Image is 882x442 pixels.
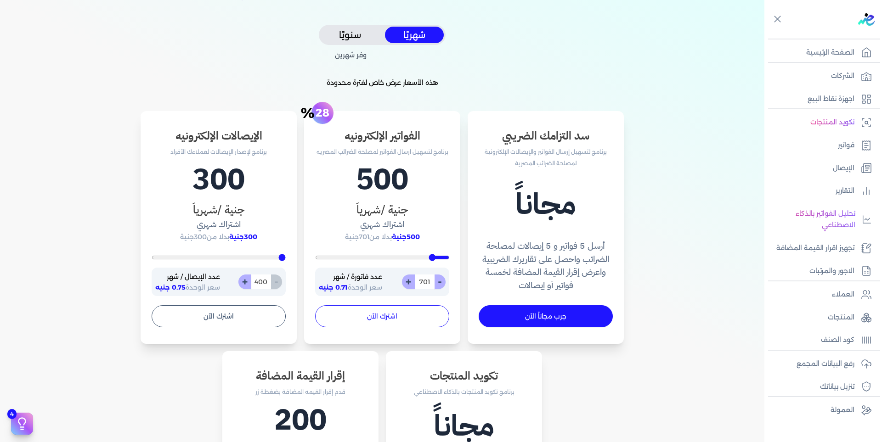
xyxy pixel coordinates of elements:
[315,201,449,218] h3: جنية /شهرياَ
[833,162,854,174] p: الإيصال
[392,233,420,241] span: 500جنية
[764,377,876,397] a: تنزيل بياناتك
[155,283,220,291] span: سعر الوحدة
[479,305,613,327] a: جرب مجاناً الآن
[152,146,286,158] p: برنامج لإصدار الإيصالات لعملاءك الأفراد
[764,204,876,235] a: تحليل الفواتير بالذكاء الاصطناعي
[7,409,17,419] span: 4
[345,233,369,241] span: 701جنية
[764,159,876,178] a: الإيصال
[402,274,415,289] button: +
[831,70,854,82] p: الشركات
[315,128,449,144] h3: الفواتير الإلكترونيه
[776,242,854,254] p: تجهيز اقرار القيمة المضافة
[229,233,257,241] span: 300جنية
[479,128,613,144] h3: سد التزامك الضريبي
[836,185,854,197] p: التقارير
[806,47,854,59] p: الصفحة الرئيسية
[180,233,207,241] span: 300جنية
[37,77,728,89] p: هذه الأسعار عرض خاص لفترة محدودة
[152,157,286,201] h1: 300
[479,182,613,226] h1: مجاناً
[251,274,271,289] input: 0
[434,274,446,289] button: -
[319,271,382,283] p: عدد فاتورة / شهر
[808,93,854,105] p: اجهزة نقاط البيع
[821,334,854,346] p: كود الصنف
[233,386,367,398] p: قدم إقرار القيمه المضافة بضغطة زر
[764,90,876,109] a: اجهزة نقاط البيع
[315,305,449,327] button: اشترك الآن
[832,289,854,301] p: العملاء
[321,27,379,44] button: سنويًا
[764,308,876,327] a: المنتجات
[300,110,315,116] span: %
[858,13,875,26] img: logo
[155,271,220,283] p: عدد الإيصال / شهر
[152,128,286,144] h3: الإيصالات الإلكترونيه
[316,110,329,116] span: 28
[764,113,876,132] a: تكويد المنتجات
[152,305,286,327] button: اشترك الآن
[764,239,876,258] a: تجهيز اقرار القيمة المضافة
[764,330,876,350] a: كود الصنف
[385,27,444,44] button: شهريًا
[764,67,876,86] a: الشركات
[315,218,449,231] h4: اشتراك شهري
[152,218,286,231] h4: اشتراك شهري
[479,146,613,169] p: برنامج لتسهيل إرسال الفواتير والإيصالات الإلكترونية لمصلحة الضرائب المصرية
[315,146,449,158] p: برنامج لتسهيل ارسال الفواتير لمصلحة الضرائب المصريه
[820,381,854,393] p: تنزيل بياناتك
[809,265,854,277] p: الاجور والمرتبات
[764,262,876,281] a: الاجور والمرتبات
[155,283,186,291] span: 0.75 جنيه
[479,240,613,292] h4: أرسل 5 فواتير و 5 إيصالات لمصلحة الضرائب واحصل على تقاريرك الضريبية واعرض إقرار القيمة المضافة لخ...
[152,231,286,243] p: بدلا من
[11,413,33,435] button: 4
[838,140,854,151] p: فواتير
[397,386,531,398] p: برنامج تكويد المنتجات بالذكاء الاصطناعي
[397,368,531,384] h3: تكويد المنتجات
[152,201,286,218] h3: جنية /شهرياَ
[315,157,449,201] h1: 500
[764,181,876,201] a: التقارير
[831,404,854,416] p: العمولة
[233,368,367,384] h3: إقرار القيمة المضافة
[321,50,380,61] span: وفر شهرين
[797,358,854,370] p: رفع البيانات المجمع
[769,208,855,231] p: تحليل الفواتير بالذكاء الاصطناعي
[315,231,449,243] p: بدلا من
[764,136,876,155] a: فواتير
[319,283,382,291] span: سعر الوحدة
[319,283,348,291] span: 0.71 جنيه
[233,398,367,442] h1: 200
[764,354,876,374] a: رفع البيانات المجمع
[764,43,876,62] a: الصفحة الرئيسية
[414,274,435,289] input: 0
[828,312,854,324] p: المنتجات
[238,274,251,289] button: +
[764,285,876,304] a: العملاء
[810,117,854,129] p: تكويد المنتجات
[764,401,876,420] a: العمولة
